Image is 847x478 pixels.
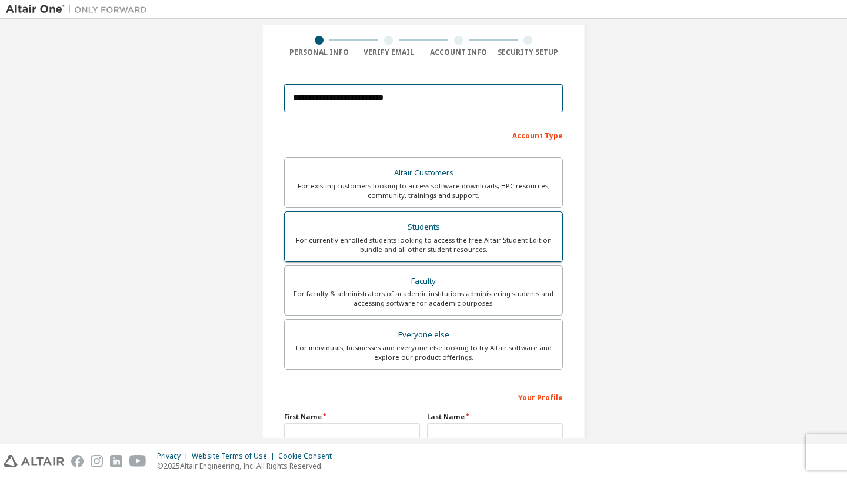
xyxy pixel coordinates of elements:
label: First Name [284,412,420,421]
div: Privacy [157,452,192,461]
p: © 2025 Altair Engineering, Inc. All Rights Reserved. [157,461,339,471]
div: Website Terms of Use [192,452,278,461]
div: Faculty [292,273,555,290]
label: Last Name [427,412,563,421]
img: instagram.svg [91,455,103,467]
img: linkedin.svg [110,455,122,467]
div: Security Setup [493,48,563,57]
div: Altair Customers [292,165,555,181]
div: For individuals, businesses and everyone else looking to try Altair software and explore our prod... [292,343,555,362]
div: Everyone else [292,327,555,343]
div: Personal Info [284,48,354,57]
img: Altair One [6,4,153,15]
div: Your Profile [284,387,563,406]
img: youtube.svg [129,455,146,467]
div: Verify Email [354,48,424,57]
div: Cookie Consent [278,452,339,461]
div: For currently enrolled students looking to access the free Altair Student Edition bundle and all ... [292,235,555,254]
img: facebook.svg [71,455,84,467]
img: altair_logo.svg [4,455,64,467]
div: Account Info [423,48,493,57]
div: Students [292,219,555,235]
div: Account Type [284,125,563,144]
div: For faculty & administrators of academic institutions administering students and accessing softwa... [292,289,555,308]
div: For existing customers looking to access software downloads, HPC resources, community, trainings ... [292,181,555,200]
